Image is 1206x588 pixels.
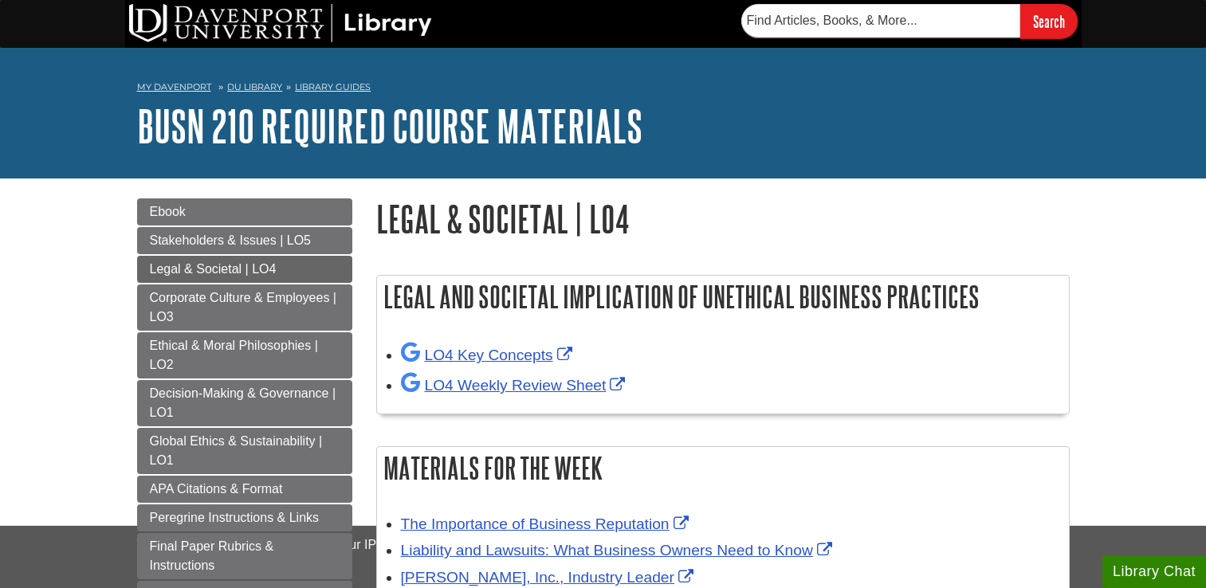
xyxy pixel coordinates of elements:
a: My Davenport [137,80,211,94]
a: Ethical & Moral Philosophies | LO2 [137,332,352,378]
nav: breadcrumb [137,76,1070,102]
a: APA Citations & Format [137,476,352,503]
img: DU Library [129,4,432,42]
span: Peregrine Instructions & Links [150,511,320,524]
a: Peregrine Instructions & Links [137,504,352,531]
a: BUSN 210 Required Course Materials [137,101,642,151]
span: Decision-Making & Governance | LO1 [150,386,336,419]
h2: Legal and Societal Implication of Unethical Business Practices [377,276,1069,318]
span: Legal & Societal | LO4 [150,262,277,276]
a: Global Ethics & Sustainability | LO1 [137,428,352,474]
a: Library Guides [295,81,371,92]
a: Decision-Making & Governance | LO1 [137,380,352,426]
a: Stakeholders & Issues | LO5 [137,227,352,254]
span: Global Ethics & Sustainability | LO1 [150,434,323,467]
a: Link opens in new window [401,377,630,394]
a: Link opens in new window [401,569,697,586]
h1: Legal & Societal | LO4 [376,198,1070,239]
span: APA Citations & Format [150,482,283,496]
a: Legal & Societal | LO4 [137,256,352,283]
button: Library Chat [1102,555,1206,588]
a: Ebook [137,198,352,225]
a: Final Paper Rubrics & Instructions [137,533,352,579]
span: Corporate Culture & Employees | LO3 [150,291,336,323]
form: Searches DU Library's articles, books, and more [741,4,1078,38]
a: Corporate Culture & Employees | LO3 [137,284,352,331]
a: Link opens in new window [401,542,836,559]
input: Search [1020,4,1078,38]
span: Ebook [150,205,186,218]
a: Link opens in new window [401,515,693,532]
h2: Materials for the Week [377,447,1069,489]
a: DU Library [227,81,282,92]
a: Link opens in new window [401,347,576,363]
input: Find Articles, Books, & More... [741,4,1020,37]
span: Stakeholders & Issues | LO5 [150,233,311,247]
span: Ethical & Moral Philosophies | LO2 [150,339,318,371]
span: Final Paper Rubrics & Instructions [150,539,274,572]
